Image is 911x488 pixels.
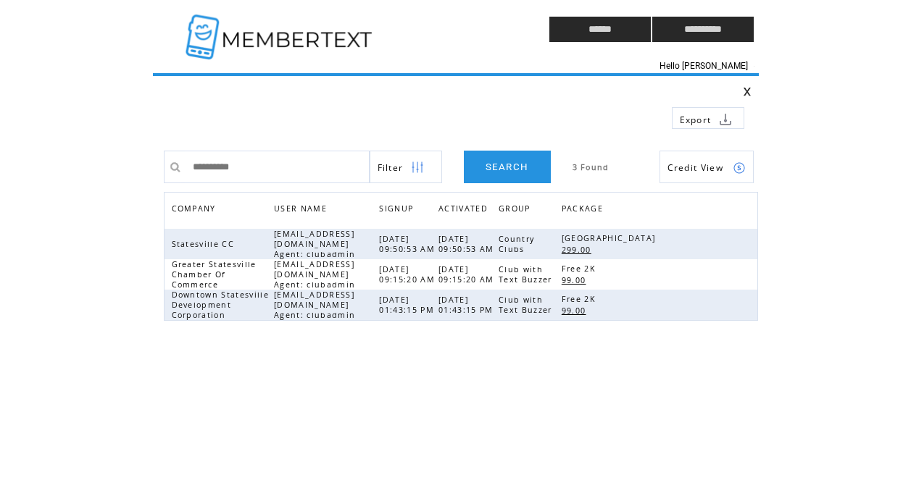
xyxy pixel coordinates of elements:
[660,151,754,183] a: Credit View
[172,259,257,290] span: Greater Statesville Chamber Of Commerce
[438,295,497,315] span: [DATE] 01:43:15 PM
[411,151,424,184] img: filters.png
[667,161,724,174] span: Show Credits View
[562,306,590,316] span: 99.00
[562,200,610,221] a: PACKAGE
[172,290,270,320] span: Downtown Statesville Development Corporation
[274,290,359,320] span: [EMAIL_ADDRESS][DOMAIN_NAME] Agent: clubadmin
[562,294,599,304] span: Free 2K
[379,295,438,315] span: [DATE] 01:43:15 PM
[274,200,330,221] span: USER NAME
[660,61,748,71] span: Hello [PERSON_NAME]
[438,200,495,221] a: ACTIVATED
[562,243,599,256] a: 299.00
[438,264,498,285] span: [DATE] 09:15:20 AM
[370,151,442,183] a: Filter
[562,245,595,255] span: 299.00
[172,200,220,221] span: COMPANY
[379,234,438,254] span: [DATE] 09:50:53 AM
[274,229,359,259] span: [EMAIL_ADDRESS][DOMAIN_NAME] Agent: clubadmin
[379,200,417,221] span: SIGNUP
[438,200,491,221] span: ACTIVATED
[562,274,594,286] a: 99.00
[562,200,607,221] span: PACKAGE
[733,161,746,174] img: credits.png
[499,200,534,221] span: GROUP
[573,162,610,172] span: 3 Found
[172,203,220,212] a: COMPANY
[274,203,330,212] a: USER NAME
[378,161,404,174] span: Show filters
[680,114,712,126] span: Export to csv file
[499,295,556,315] span: Club with Text Buzzer
[499,264,556,285] span: Club with Text Buzzer
[562,304,594,316] a: 99.00
[499,234,534,254] span: Country Clubs
[672,107,744,129] a: Export
[719,113,732,126] img: download.png
[464,151,551,183] a: SEARCH
[379,264,438,285] span: [DATE] 09:15:20 AM
[274,259,359,290] span: [EMAIL_ADDRESS][DOMAIN_NAME] Agent: clubadmin
[562,233,660,243] span: [GEOGRAPHIC_DATA]
[172,239,238,249] span: Statesville CC
[499,200,538,221] a: GROUP
[438,234,498,254] span: [DATE] 09:50:53 AM
[379,203,417,212] a: SIGNUP
[562,275,590,285] span: 99.00
[562,264,599,274] span: Free 2K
